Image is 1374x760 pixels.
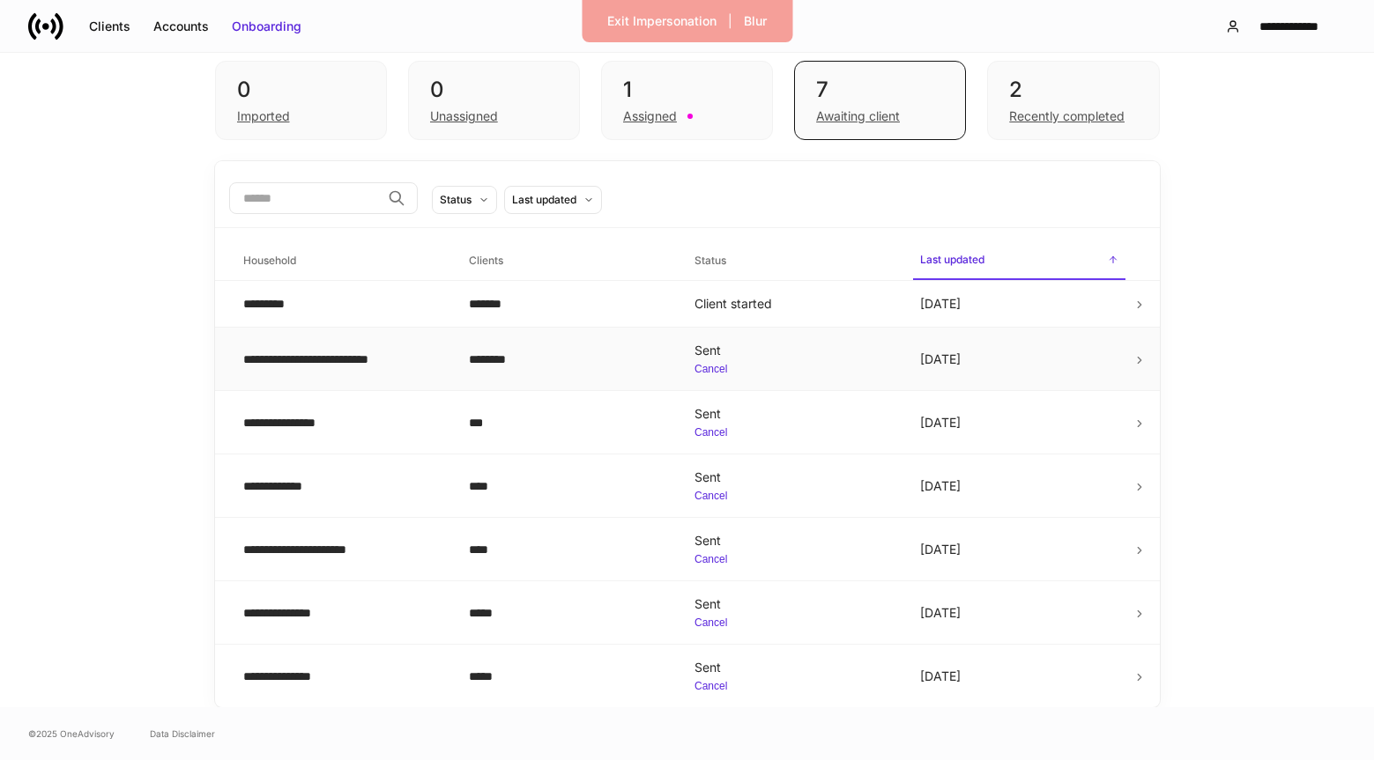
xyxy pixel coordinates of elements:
[469,252,503,269] h6: Clients
[504,186,602,214] button: Last updated
[432,186,497,214] button: Status
[906,328,1132,391] td: [DATE]
[430,76,558,104] div: 0
[694,659,892,676] div: Sent
[215,61,387,140] div: 0Imported
[694,426,727,439] button: Cancel
[440,191,472,208] div: Status
[89,18,130,35] div: Clients
[913,242,1125,280] span: Last updated
[694,680,727,693] button: Cancel
[687,243,899,279] span: Status
[220,12,313,41] button: Onboarding
[906,518,1132,581] td: [DATE]
[1009,76,1137,104] div: 2
[906,581,1132,645] td: [DATE]
[237,76,365,104] div: 0
[694,469,892,486] div: Sent
[78,12,142,41] button: Clients
[601,61,773,140] div: 1Assigned
[694,252,726,269] h6: Status
[816,76,944,104] div: 7
[920,251,984,268] h6: Last updated
[236,243,448,279] span: Household
[142,12,220,41] button: Accounts
[906,281,1132,328] td: [DATE]
[694,342,892,359] div: Sent
[732,7,778,35] button: Blur
[462,243,673,279] span: Clients
[694,616,727,630] button: Cancel
[680,281,906,328] td: Client started
[694,595,892,613] div: Sent
[694,490,727,503] button: Cancel
[150,727,215,741] a: Data Disclaimer
[906,454,1132,518] td: [DATE]
[694,553,727,566] button: Cancel
[596,7,728,35] button: Exit Impersonation
[744,12,767,30] div: Blur
[607,12,717,30] div: Exit Impersonation
[243,252,296,269] h6: Household
[237,107,290,125] div: Imported
[906,645,1132,708] td: [DATE]
[816,107,900,125] div: Awaiting client
[623,107,677,125] div: Assigned
[694,532,892,550] div: Sent
[906,391,1132,454] td: [DATE]
[232,18,301,35] div: Onboarding
[512,191,576,208] div: Last updated
[430,107,498,125] div: Unassigned
[1009,107,1125,125] div: Recently completed
[623,76,751,104] div: 1
[153,18,209,35] div: Accounts
[28,727,115,741] span: © 2025 OneAdvisory
[694,363,727,376] button: Cancel
[408,61,580,140] div: 0Unassigned
[794,61,966,140] div: 7Awaiting client
[987,61,1159,140] div: 2Recently completed
[694,405,892,423] div: Sent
